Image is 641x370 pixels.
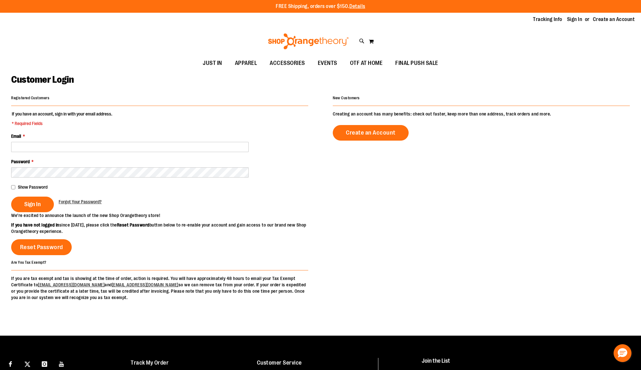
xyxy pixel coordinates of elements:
img: Shop Orangetheory [267,33,350,49]
span: Customer Login [11,74,74,85]
img: Twitter [25,361,30,367]
button: Hello, have a question? Let’s chat. [614,344,631,362]
span: FINAL PUSH SALE [395,56,438,70]
a: ACCESSORIES [263,56,311,71]
span: OTF AT HOME [350,56,383,70]
span: EVENTS [318,56,337,70]
strong: If you have not logged in [11,222,59,227]
a: Visit our Instagram page [39,358,50,369]
a: OTF AT HOME [344,56,389,71]
span: Password [11,159,30,164]
strong: Are You Tax Exempt? [11,260,47,264]
span: APPAREL [235,56,257,70]
a: EVENTS [311,56,344,71]
p: FREE Shipping, orders over $150. [276,3,365,10]
a: Sign In [567,16,582,23]
a: Reset Password [11,239,72,255]
a: [EMAIL_ADDRESS][DOMAIN_NAME] [38,282,105,287]
a: Create an Account [593,16,635,23]
a: Details [349,3,365,9]
span: * Required Fields [12,120,112,127]
span: Create an Account [346,129,396,136]
button: Sign In [11,197,54,212]
span: ACCESSORIES [270,56,305,70]
strong: New Customers [333,96,360,100]
a: Create an Account [333,125,409,141]
span: Email [11,134,21,139]
span: Show Password [18,185,47,190]
a: [EMAIL_ADDRESS][DOMAIN_NAME] [112,282,178,287]
p: since [DATE], please click the button below to re-enable your account and gain access to our bran... [11,222,321,234]
strong: Registered Customers [11,96,49,100]
p: We’re excited to announce the launch of the new Shop Orangetheory store! [11,212,321,219]
a: Visit our Youtube page [56,358,67,369]
a: Forgot Your Password? [59,199,102,205]
a: Customer Service [257,360,302,366]
a: Track My Order [131,360,169,366]
span: Reset Password [20,244,63,251]
p: If you are tax exempt and tax is showing at the time of order, action is required. You will have ... [11,275,308,301]
a: Visit our X page [22,358,33,369]
a: Tracking Info [533,16,562,23]
span: Sign In [24,201,41,208]
p: Creating an account has many benefits: check out faster, keep more than one address, track orders... [333,111,630,117]
a: APPAREL [229,56,264,71]
legend: If you have an account, sign in with your email address. [11,111,113,127]
a: Visit our Facebook page [5,358,16,369]
strong: Reset Password [117,222,149,227]
span: JUST IN [203,56,222,70]
h4: Join the List [422,358,626,370]
a: FINAL PUSH SALE [389,56,445,71]
a: JUST IN [196,56,229,71]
